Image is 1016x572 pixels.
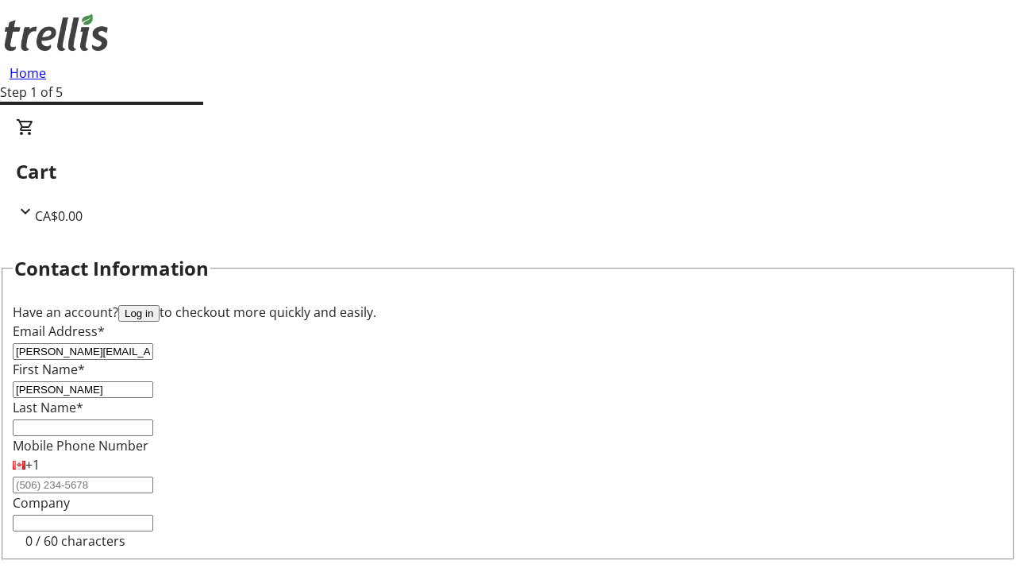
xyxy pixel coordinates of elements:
label: Last Name* [13,399,83,416]
div: CartCA$0.00 [16,118,1000,226]
h2: Cart [16,157,1000,186]
button: Log in [118,305,160,322]
span: CA$0.00 [35,207,83,225]
label: Company [13,494,70,512]
input: (506) 234-5678 [13,477,153,493]
h2: Contact Information [14,254,209,283]
label: First Name* [13,361,85,378]
label: Mobile Phone Number [13,437,148,454]
label: Email Address* [13,323,105,340]
tr-character-limit: 0 / 60 characters [25,532,125,550]
div: Have an account? to checkout more quickly and easily. [13,303,1003,322]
